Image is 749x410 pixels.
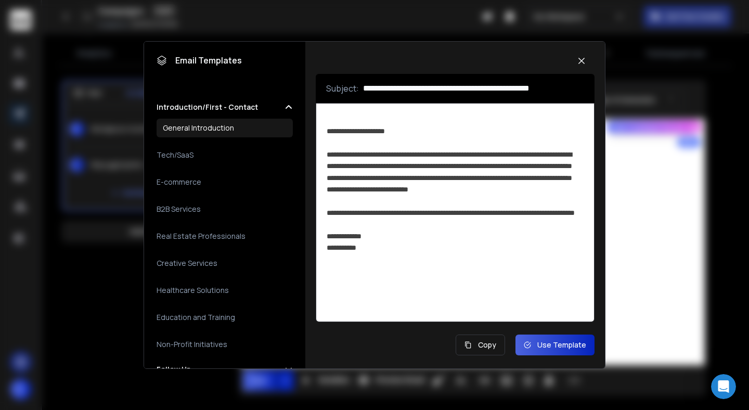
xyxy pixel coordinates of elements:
[157,54,242,67] h1: Email Templates
[157,312,235,323] h3: Education and Training
[157,204,201,214] h3: B2B Services
[157,339,227,350] h3: Non-Profit Initiatives
[7,4,27,24] button: go back
[157,102,293,112] button: Introduction/First - Contact
[12,291,345,303] div: Did this answer your question?
[157,364,293,375] button: Follow Up
[137,336,221,344] a: Open in help center
[515,335,595,355] button: Use Template
[157,177,201,187] h3: E-commerce
[163,123,234,133] h3: General Introduction
[332,4,351,23] div: Close
[192,302,219,323] span: smiley reaction
[171,302,186,323] span: 😐
[138,302,165,323] span: disappointed reaction
[165,302,192,323] span: neutral face reaction
[711,374,736,399] iframe: Intercom live chat
[198,302,213,323] span: 😃
[157,150,193,160] h3: Tech/SaaS
[157,258,217,268] h3: Creative Services
[456,335,505,355] button: Copy
[157,285,229,296] h3: Healthcare Solutions
[144,302,159,323] span: 😞
[313,4,332,24] button: Collapse window
[326,82,359,95] p: Subject:
[157,231,246,241] h3: Real Estate Professionals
